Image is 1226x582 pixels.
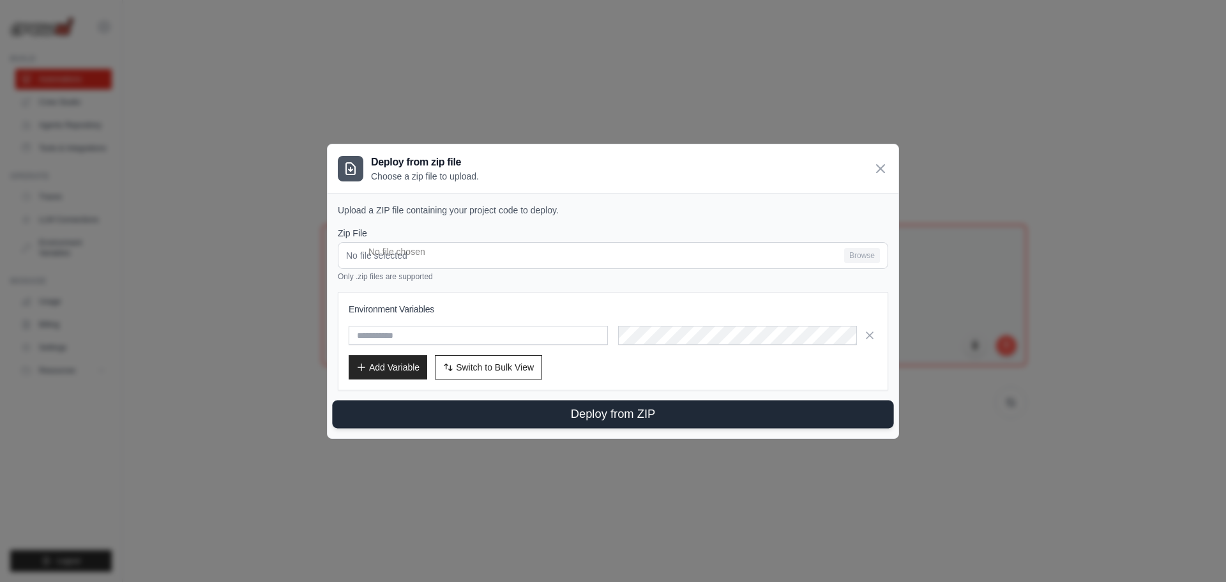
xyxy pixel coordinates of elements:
h3: Deploy from zip file [371,155,479,170]
button: Deploy from ZIP [332,400,893,428]
p: Only .zip files are supported [338,272,888,282]
p: Upload a ZIP file containing your project code to deploy. [338,204,888,217]
button: Switch to Bulk View [435,355,542,379]
input: No file selected Browse [338,242,888,269]
h3: Environment Variables [349,303,877,316]
button: Add Variable [349,355,427,379]
p: Choose a zip file to upload. [371,170,479,183]
label: Zip File [338,227,888,240]
span: Switch to Bulk View [456,361,534,374]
